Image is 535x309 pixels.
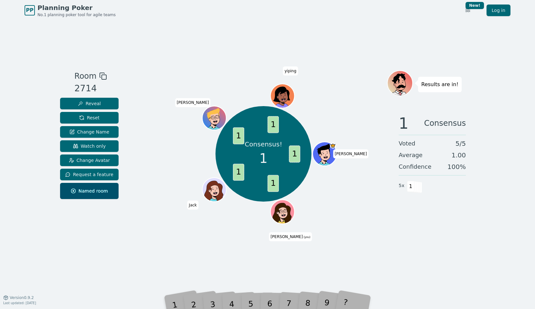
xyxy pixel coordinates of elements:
button: Version0.9.2 [3,295,34,300]
span: Room [74,70,96,82]
button: Click to change your avatar [271,201,294,223]
span: 1 [407,181,414,192]
p: Consensus! [245,140,282,149]
a: Log in [487,5,510,16]
span: PP [26,6,33,14]
span: Click to change your name [175,98,211,107]
span: Click to change your name [283,66,298,75]
span: 1 [399,115,409,131]
span: 5 x [399,182,404,189]
span: Watch only [73,143,106,149]
span: 1 [267,175,279,192]
div: 2714 [74,82,107,95]
span: Planning Poker [37,3,116,12]
span: 1.00 [451,151,466,160]
span: Click to change your name [187,201,198,210]
span: Last updated: [DATE] [3,301,36,305]
a: PPPlanning PokerNo.1 planning poker tool for agile teams [25,3,116,17]
span: Confidence [399,162,431,171]
span: 1 [259,149,267,168]
span: Consensus [424,115,466,131]
span: 100 % [447,162,466,171]
span: 1 [289,145,300,162]
span: Click to change your name [333,149,369,158]
button: Named room [60,183,119,199]
span: (you) [303,236,310,239]
div: New! [466,2,484,9]
span: Average [399,151,423,160]
p: Results are in! [421,80,458,89]
span: 1 [233,127,244,144]
span: 1 [233,164,244,180]
span: Change Avatar [69,157,110,164]
span: Reset [79,115,100,121]
button: Request a feature [60,169,119,180]
span: Named room [71,188,108,194]
span: Reveal [78,100,101,107]
button: Reveal [60,98,119,109]
span: Version 0.9.2 [10,295,34,300]
button: New! [462,5,474,16]
span: No.1 planning poker tool for agile teams [37,12,116,17]
span: 1 [267,116,279,133]
span: Change Name [69,129,109,135]
button: Watch only [60,140,119,152]
button: Change Name [60,126,119,138]
span: Colin is the host [330,143,336,149]
button: Change Avatar [60,154,119,166]
span: Request a feature [65,171,113,178]
span: Click to change your name [269,232,312,241]
button: Reset [60,112,119,124]
span: Voted [399,139,415,148]
span: 5 / 5 [456,139,466,148]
